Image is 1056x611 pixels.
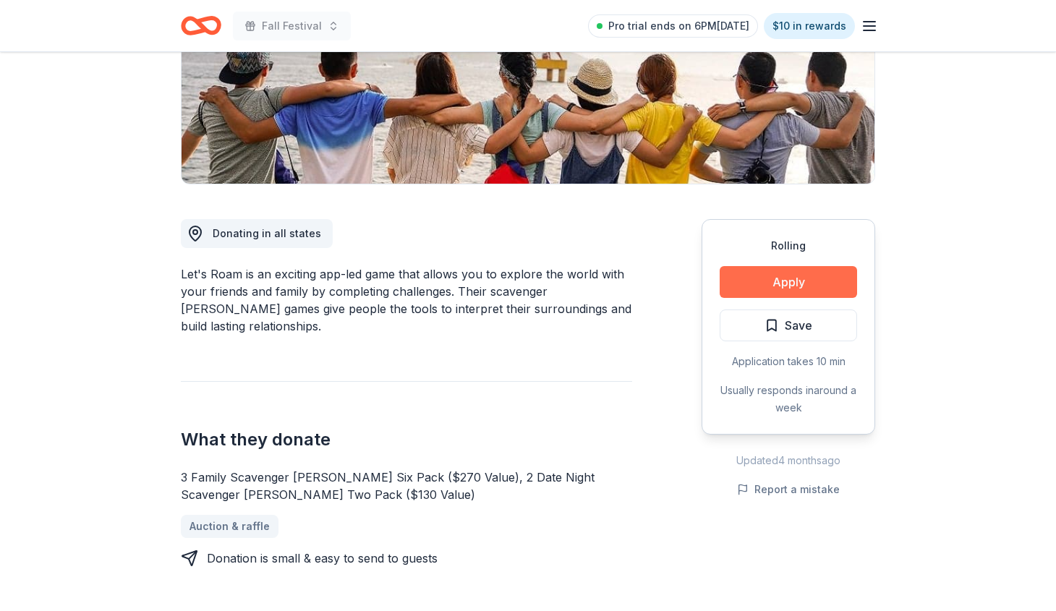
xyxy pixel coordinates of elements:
[181,469,632,503] div: 3 Family Scavenger [PERSON_NAME] Six Pack ($270 Value), 2 Date Night Scavenger [PERSON_NAME] Two ...
[764,13,855,39] a: $10 in rewards
[181,515,278,538] a: Auction & raffle
[181,9,221,43] a: Home
[720,237,857,255] div: Rolling
[702,452,875,469] div: Updated 4 months ago
[181,428,632,451] h2: What they donate
[233,12,351,40] button: Fall Festival
[737,481,840,498] button: Report a mistake
[181,265,632,335] div: Let's Roam is an exciting app-led game that allows you to explore the world with your friends and...
[207,550,438,567] div: Donation is small & easy to send to guests
[588,14,758,38] a: Pro trial ends on 6PM[DATE]
[720,353,857,370] div: Application takes 10 min
[720,266,857,298] button: Apply
[262,17,322,35] span: Fall Festival
[720,382,857,416] div: Usually responds in around a week
[785,316,812,335] span: Save
[608,17,749,35] span: Pro trial ends on 6PM[DATE]
[720,309,857,341] button: Save
[213,227,321,239] span: Donating in all states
